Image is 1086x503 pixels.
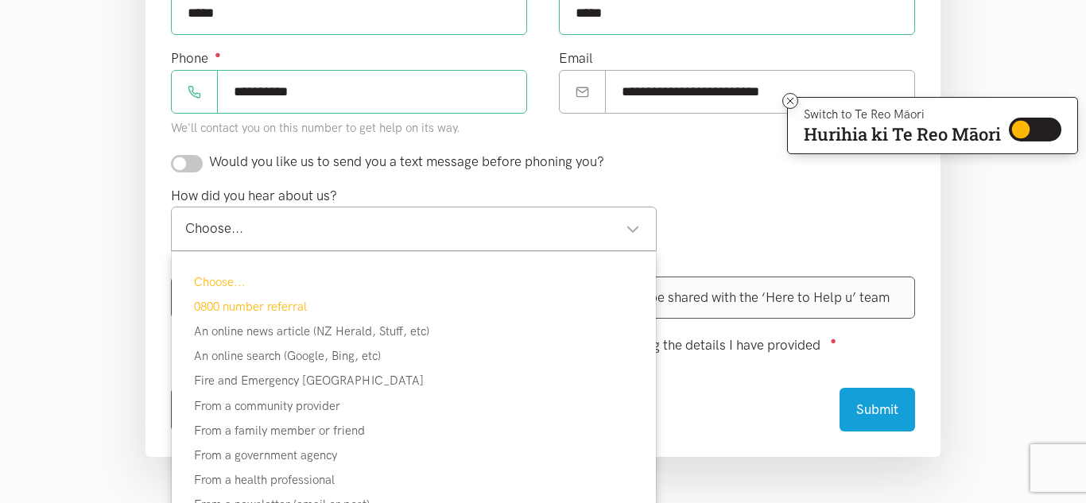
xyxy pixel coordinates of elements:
p: Hurihia ki Te Reo Māori [804,127,1001,141]
div: From a health professional [172,470,656,489]
div: From a government agency [172,446,656,465]
input: Phone number [217,70,527,114]
sup: ● [215,48,221,60]
div: An online news article (NZ Herald, Stuff, etc) [172,322,656,341]
div: Choose... [185,218,640,239]
sup: ● [830,335,836,346]
div: An online search (Google, Bing, etc) [172,346,656,366]
div: Fire and Emergency [GEOGRAPHIC_DATA] [172,371,656,390]
input: Email [605,70,915,114]
span: Would you like us to send you a text message before phoning you? [209,153,604,169]
label: How did you hear about us? [171,185,337,207]
p: Switch to Te Reo Māori [804,110,1001,119]
small: We'll contact you on this number to get help on its way. [171,121,460,135]
div: Choose... [172,273,656,292]
div: 0800 number referral [172,297,656,316]
label: Email [559,48,593,69]
button: Submit [840,388,915,431]
label: Phone [171,48,221,69]
div: From a family member or friend [172,421,656,440]
div: From a community provider [172,397,656,416]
